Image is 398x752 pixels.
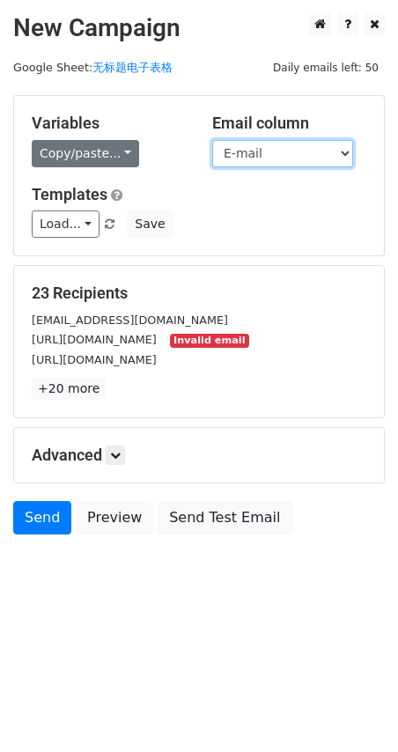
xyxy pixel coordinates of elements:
[32,210,99,238] a: Load...
[212,114,366,133] h5: Email column
[267,61,385,74] a: Daily emails left: 50
[92,61,173,74] a: 无标题电子表格
[32,333,157,346] small: [URL][DOMAIN_NAME]
[13,61,173,74] small: Google Sheet:
[32,284,366,303] h5: 23 Recipients
[32,353,157,366] small: [URL][DOMAIN_NAME]
[267,58,385,77] span: Daily emails left: 50
[170,334,249,349] small: Invalid email
[32,313,228,327] small: [EMAIL_ADDRESS][DOMAIN_NAME]
[127,210,173,238] button: Save
[32,114,186,133] h5: Variables
[13,501,71,535] a: Send
[32,446,366,465] h5: Advanced
[158,501,291,535] a: Send Test Email
[32,185,107,203] a: Templates
[32,378,106,400] a: +20 more
[32,140,139,167] a: Copy/paste...
[13,13,385,43] h2: New Campaign
[76,501,153,535] a: Preview
[310,667,398,752] div: 聊天小组件
[310,667,398,752] iframe: Chat Widget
